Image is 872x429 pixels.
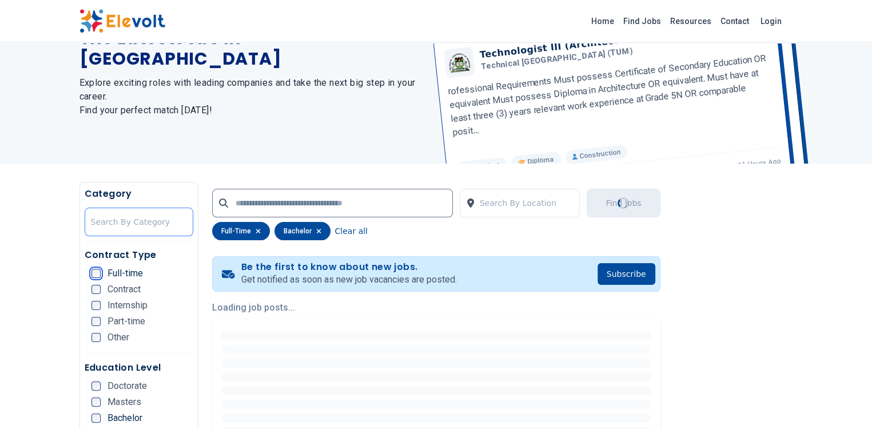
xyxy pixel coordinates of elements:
[91,301,101,310] input: Internship
[79,28,423,69] h1: The Latest Jobs in [GEOGRAPHIC_DATA]
[212,222,270,240] div: full-time
[716,12,754,30] a: Contact
[107,382,147,391] span: Doctorate
[107,285,141,294] span: Contract
[815,374,872,429] iframe: Chat Widget
[91,414,101,423] input: Bachelor
[79,9,165,33] img: Elevolt
[107,269,143,278] span: Full-time
[85,187,193,201] h5: Category
[598,263,655,285] button: Subscribe
[618,197,630,209] div: Loading...
[107,301,148,310] span: Internship
[91,333,101,342] input: Other
[666,12,716,30] a: Resources
[335,222,368,240] button: Clear all
[587,189,660,217] button: Find JobsLoading...
[107,333,129,342] span: Other
[85,361,193,375] h5: Education Level
[107,414,142,423] span: Bachelor
[79,76,423,117] h2: Explore exciting roles with leading companies and take the next big step in your career. Find you...
[91,285,101,294] input: Contract
[91,398,101,407] input: Masters
[107,317,145,326] span: Part-time
[754,10,789,33] a: Login
[241,273,457,287] p: Get notified as soon as new job vacancies are posted.
[91,382,101,391] input: Doctorate
[85,248,193,262] h5: Contract Type
[212,301,660,315] p: Loading job posts...
[241,261,457,273] h4: Be the first to know about new jobs.
[107,398,141,407] span: Masters
[91,317,101,326] input: Part-time
[274,222,331,240] div: bachelor
[619,12,666,30] a: Find Jobs
[587,12,619,30] a: Home
[91,269,101,278] input: Full-time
